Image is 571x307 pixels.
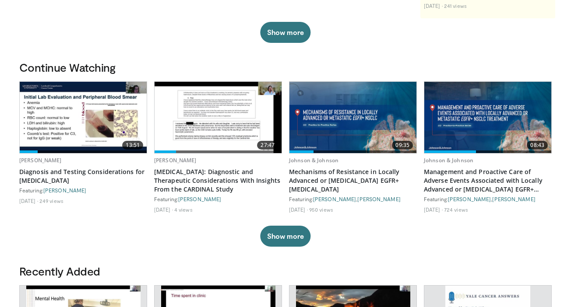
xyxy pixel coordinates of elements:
[19,167,147,185] a: Diagnosis and Testing Considerations for [MEDICAL_DATA]
[289,206,308,213] li: [DATE]
[424,195,552,202] div: Featuring: ,
[424,82,551,153] a: 08:43
[19,60,552,74] h3: Continue Watching
[43,187,86,193] a: [PERSON_NAME]
[492,196,535,202] a: [PERSON_NAME]
[289,167,417,194] a: Mechanisms of Resistance in Locally Advanced or [MEDICAL_DATA] EGFR+ [MEDICAL_DATA]
[155,82,282,153] img: 3b778f2f-c1a8-4909-8abf-c0eb17b6b6c5.620x360_q85_upscale.jpg
[154,167,282,194] a: [MEDICAL_DATA]: Diagnostic and Therapeutic Considerations With Insights From the CARDINAL Study
[20,82,147,153] a: 13:51
[392,141,413,150] span: 09:35
[154,206,173,213] li: [DATE]
[19,157,62,164] a: [PERSON_NAME]
[154,157,197,164] a: [PERSON_NAME]
[289,82,416,153] a: 09:35
[19,187,147,194] div: Featuring:
[448,196,491,202] a: [PERSON_NAME]
[174,206,193,213] li: 4 views
[309,206,333,213] li: 950 views
[424,82,551,153] img: da83c334-4152-4ba6-9247-1d012afa50e5.jpeg.620x360_q85_upscale.jpg
[122,141,143,150] span: 13:51
[19,197,38,204] li: [DATE]
[257,141,278,150] span: 27:47
[155,82,282,153] a: 27:47
[260,226,310,247] button: Show more
[424,167,552,194] a: Management and Proactive Care of Adverse Events Associated with Locally Advanced or [MEDICAL_DATA...
[527,141,548,150] span: 08:43
[424,206,443,213] li: [DATE]
[289,195,417,202] div: Featuring: ,
[39,197,63,204] li: 249 views
[260,22,310,43] button: Show more
[424,157,473,164] a: Johnson & Johnson
[424,2,443,9] li: [DATE]
[313,196,356,202] a: [PERSON_NAME]
[444,206,468,213] li: 724 views
[289,157,338,164] a: Johnson & Johnson
[289,82,416,153] img: 84252362-9178-4a34-866d-0e9c845de9ea.jpeg.620x360_q85_upscale.jpg
[19,264,552,278] h3: Recently Added
[357,196,400,202] a: [PERSON_NAME]
[20,82,147,153] img: 8b505f4b-de70-4960-8370-72804174b2d8.620x360_q85_upscale.jpg
[444,2,467,9] li: 241 views
[154,195,282,202] div: Featuring:
[178,196,221,202] a: [PERSON_NAME]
